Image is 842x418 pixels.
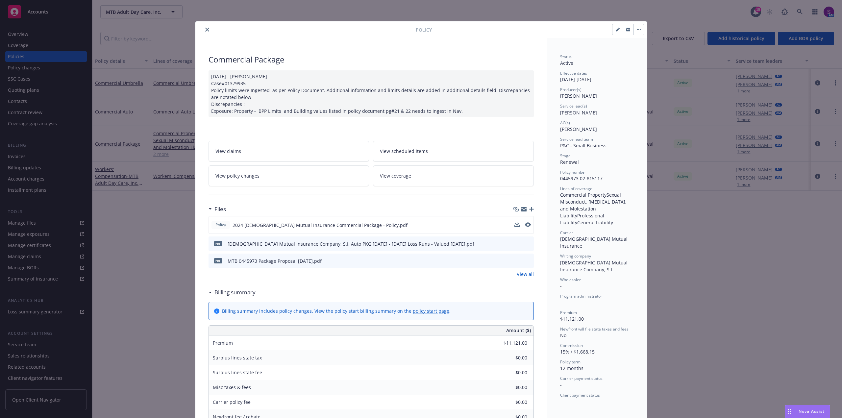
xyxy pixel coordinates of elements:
button: download file [514,222,520,229]
span: Carrier [560,230,573,235]
a: View policy changes [209,165,369,186]
span: Lines of coverage [560,186,592,191]
span: 12 months [560,365,583,371]
span: View policy changes [215,172,260,179]
span: Commission [560,343,583,348]
span: Premium [213,340,233,346]
button: preview file [525,258,531,264]
span: - [560,299,562,306]
button: download file [514,222,520,227]
span: Active [560,60,573,66]
input: 0.00 [488,353,531,363]
span: View scheduled items [380,148,428,155]
a: policy start page [413,308,449,314]
span: Policy [214,222,227,228]
input: 0.00 [488,338,531,348]
span: Premium [560,310,577,315]
span: Client payment status [560,392,600,398]
input: 0.00 [488,382,531,392]
span: Stage [560,153,571,159]
span: Surplus lines state tax [213,355,262,361]
span: Status [560,54,572,60]
div: Files [209,205,226,213]
span: Renewal [560,159,579,165]
span: Service lead(s) [560,103,587,109]
input: 0.00 [488,368,531,378]
span: 15% / $1,668.15 [560,349,595,355]
button: download file [515,258,520,264]
button: preview file [525,222,531,229]
span: [DEMOGRAPHIC_DATA] Mutual Insurance Company, S.I. [560,259,629,273]
span: [DEMOGRAPHIC_DATA] Mutual Insurance [560,236,629,249]
span: P&C - Small Business [560,142,607,149]
span: Effective dates [560,70,587,76]
button: close [203,26,211,34]
span: Amount ($) [506,327,531,334]
span: Nova Assist [799,408,825,414]
span: Program administrator [560,293,602,299]
span: $11,121.00 [560,316,584,322]
span: Wholesaler [560,277,581,283]
div: MTB 0445973 Package Proposal [DATE].pdf [228,258,322,264]
span: No [560,332,566,338]
div: [DATE] - [DATE] [560,70,634,83]
span: [PERSON_NAME] [560,110,597,116]
span: Sexual Misconduct, [MEDICAL_DATA], and Molestation Liability [560,192,628,219]
button: preview file [525,240,531,247]
span: - [560,398,562,405]
span: Surplus lines state fee [213,369,262,376]
span: Policy term [560,359,581,365]
span: Service lead team [560,136,593,142]
span: General Liability [577,219,613,226]
button: Nova Assist [785,405,830,418]
span: View claims [215,148,241,155]
span: Misc taxes & fees [213,384,251,390]
button: preview file [525,222,531,227]
span: Newfront will file state taxes and fees [560,326,629,332]
div: [DEMOGRAPHIC_DATA] Mutual Insurance Company, S.I. Auto PKG [DATE] - [DATE] Loss Runs - Valued [DA... [228,240,474,247]
div: Billing summary includes policy changes. View the policy start billing summary on the . [222,307,451,314]
span: Carrier policy fee [213,399,251,405]
h3: Billing summary [214,288,256,297]
span: Producer(s) [560,87,582,92]
div: Drag to move [785,405,793,418]
span: Carrier payment status [560,376,603,381]
span: Policy [416,26,432,33]
span: Commercial Property [560,192,607,198]
span: Writing company [560,253,591,259]
span: [PERSON_NAME] [560,126,597,132]
div: Billing summary [209,288,256,297]
input: 0.00 [488,397,531,407]
span: View coverage [380,172,411,179]
span: pdf [214,241,222,246]
span: - [560,283,562,289]
h3: Files [214,205,226,213]
a: View scheduled items [373,141,534,161]
span: AC(s) [560,120,570,126]
span: 2024 [DEMOGRAPHIC_DATA] Mutual Insurance Commercial Package - Policy.pdf [233,222,408,229]
div: Commercial Package [209,54,534,65]
a: View all [517,271,534,278]
span: 0445973 02-815117 [560,175,603,182]
span: Professional Liability [560,212,606,226]
span: pdf [214,258,222,263]
a: View claims [209,141,369,161]
span: [PERSON_NAME] [560,93,597,99]
span: Policy number [560,169,586,175]
a: View coverage [373,165,534,186]
span: - [560,382,562,388]
button: download file [515,240,520,247]
div: [DATE] - [PERSON_NAME] Case#01379935 Policy limits were Ingested as per Policy Document. Addition... [209,70,534,117]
